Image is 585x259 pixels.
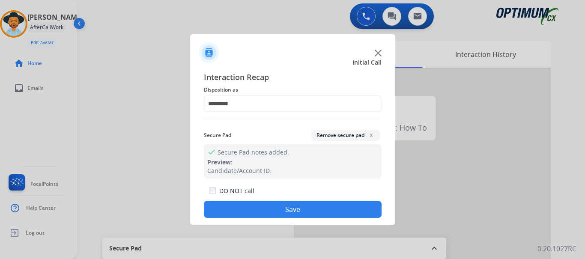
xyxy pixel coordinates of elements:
span: Disposition as [204,85,382,95]
p: 0.20.1027RC [537,244,576,254]
span: x [368,131,375,138]
mat-icon: check [207,148,214,155]
button: Save [204,201,382,218]
button: Remove secure padx [311,130,380,141]
span: Initial Call [352,58,382,67]
span: Interaction Recap [204,71,382,85]
label: DO NOT call [219,187,254,195]
span: Preview: [207,158,233,166]
img: contactIcon [199,42,219,63]
div: Secure Pad notes added. [204,144,382,179]
div: Candidate/Account ID: [207,167,378,175]
span: Secure Pad [204,130,231,140]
